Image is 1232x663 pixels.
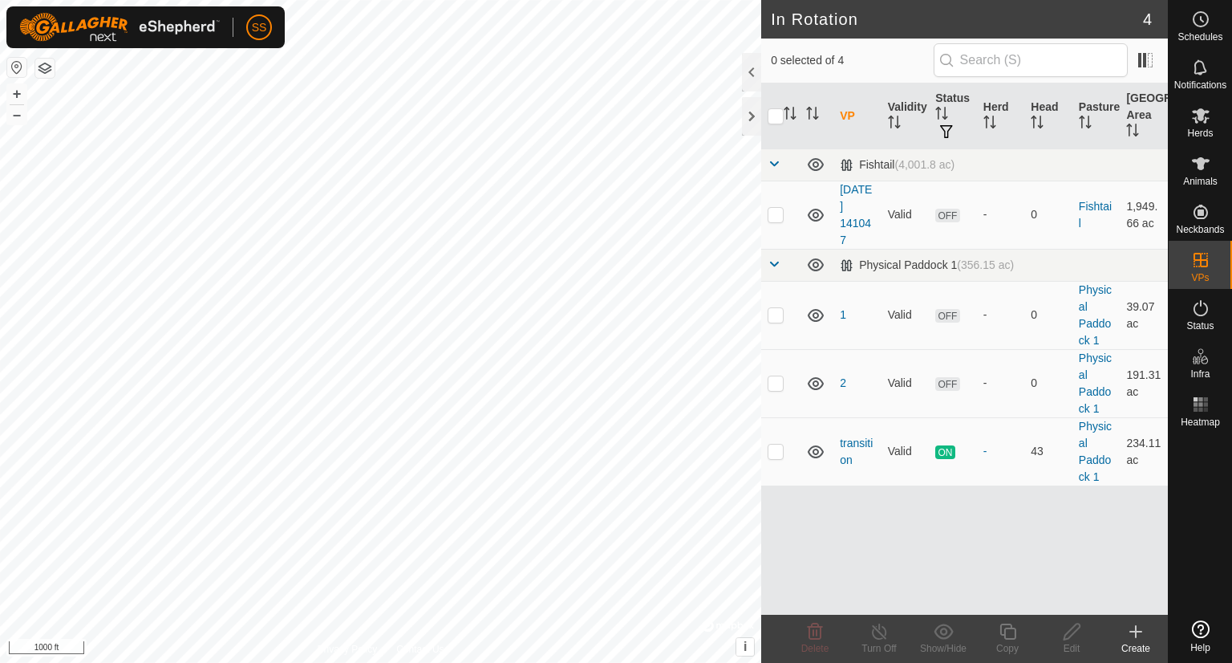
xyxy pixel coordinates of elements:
a: Physical Paddock 1 [1079,283,1112,347]
input: Search (S) [934,43,1128,77]
p-sorticon: Activate to sort [1079,118,1092,131]
span: OFF [935,377,959,391]
span: 0 selected of 4 [771,52,933,69]
button: Map Layers [35,59,55,78]
div: Copy [975,641,1039,656]
a: Fishtail [1079,200,1112,230]
p-sorticon: Activate to sort [1031,118,1044,131]
a: Privacy Policy [318,642,378,657]
div: - [983,375,1019,392]
td: 43 [1024,417,1072,486]
span: SS [252,19,267,36]
img: Gallagher Logo [19,13,220,42]
div: Fishtail [840,158,954,172]
td: 1,949.66 ac [1120,181,1168,249]
a: Physical Paddock 1 [1079,352,1112,415]
th: Validity [881,83,930,149]
th: VP [833,83,881,149]
a: Help [1169,614,1232,659]
th: Pasture [1072,83,1121,149]
span: OFF [935,309,959,323]
span: VPs [1191,273,1209,283]
div: - [983,443,1019,460]
span: Animals [1183,177,1218,186]
span: Notifications [1174,80,1226,90]
span: Neckbands [1176,225,1224,234]
span: Herds [1187,128,1213,138]
td: 0 [1024,181,1072,249]
div: - [983,206,1019,223]
p-sorticon: Activate to sort [806,109,819,122]
span: 4 [1143,7,1152,31]
div: - [983,307,1019,323]
span: Schedules [1177,32,1222,42]
p-sorticon: Activate to sort [888,118,901,131]
span: Heatmap [1181,417,1220,427]
td: Valid [881,281,930,349]
th: Status [929,83,977,149]
span: Help [1190,643,1210,653]
td: 39.07 ac [1120,281,1168,349]
div: Physical Paddock 1 [840,258,1014,272]
button: + [7,84,26,104]
p-sorticon: Activate to sort [784,109,796,122]
div: Show/Hide [911,641,975,656]
div: Edit [1039,641,1104,656]
a: Physical Paddock 1 [1079,420,1112,483]
span: i [744,640,747,653]
p-sorticon: Activate to sort [1126,126,1139,139]
td: Valid [881,417,930,486]
a: [DATE] 141047 [840,183,872,246]
span: Delete [801,643,829,654]
div: Turn Off [847,641,911,656]
button: i [736,638,754,656]
td: Valid [881,181,930,249]
a: 2 [840,376,846,389]
span: Status [1186,321,1214,331]
button: – [7,105,26,124]
span: (356.15 ac) [957,258,1014,271]
div: Create [1104,641,1168,656]
a: Contact Us [396,642,444,657]
span: ON [935,445,954,459]
th: [GEOGRAPHIC_DATA] Area [1120,83,1168,149]
td: 0 [1024,349,1072,417]
h2: In Rotation [771,10,1143,29]
td: 191.31 ac [1120,349,1168,417]
th: Herd [977,83,1025,149]
span: OFF [935,209,959,222]
span: Infra [1190,369,1210,379]
td: 234.11 ac [1120,417,1168,486]
p-sorticon: Activate to sort [935,109,948,122]
span: (4,001.8 ac) [894,158,954,171]
td: 0 [1024,281,1072,349]
th: Head [1024,83,1072,149]
a: transition [840,437,873,466]
button: Reset Map [7,58,26,77]
td: Valid [881,349,930,417]
p-sorticon: Activate to sort [983,118,996,131]
a: 1 [840,308,846,321]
